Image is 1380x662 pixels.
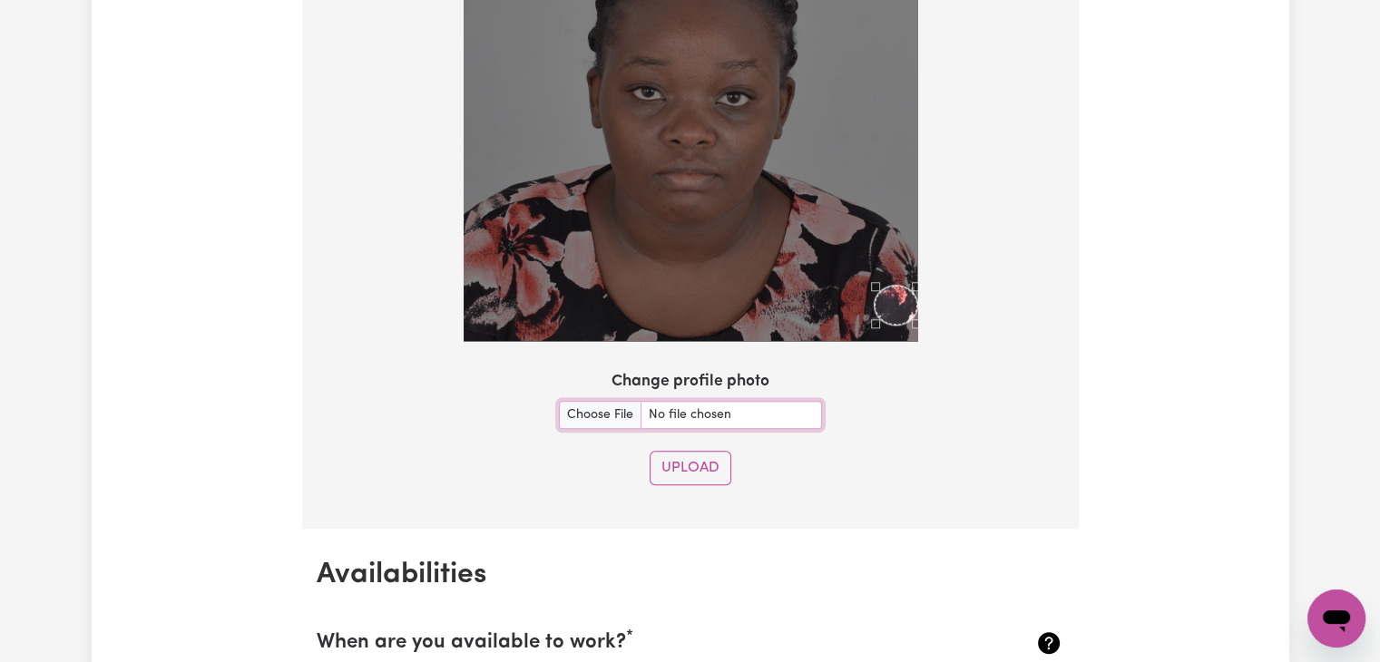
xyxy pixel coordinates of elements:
[650,451,731,485] button: Upload
[1307,589,1365,647] iframe: Button to launch messaging window
[612,370,769,394] label: Change profile photo
[875,286,916,324] div: Use the arrow keys to move the crop selection area
[317,558,1064,592] h2: Availabilities
[317,631,940,656] h2: When are you available to work?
